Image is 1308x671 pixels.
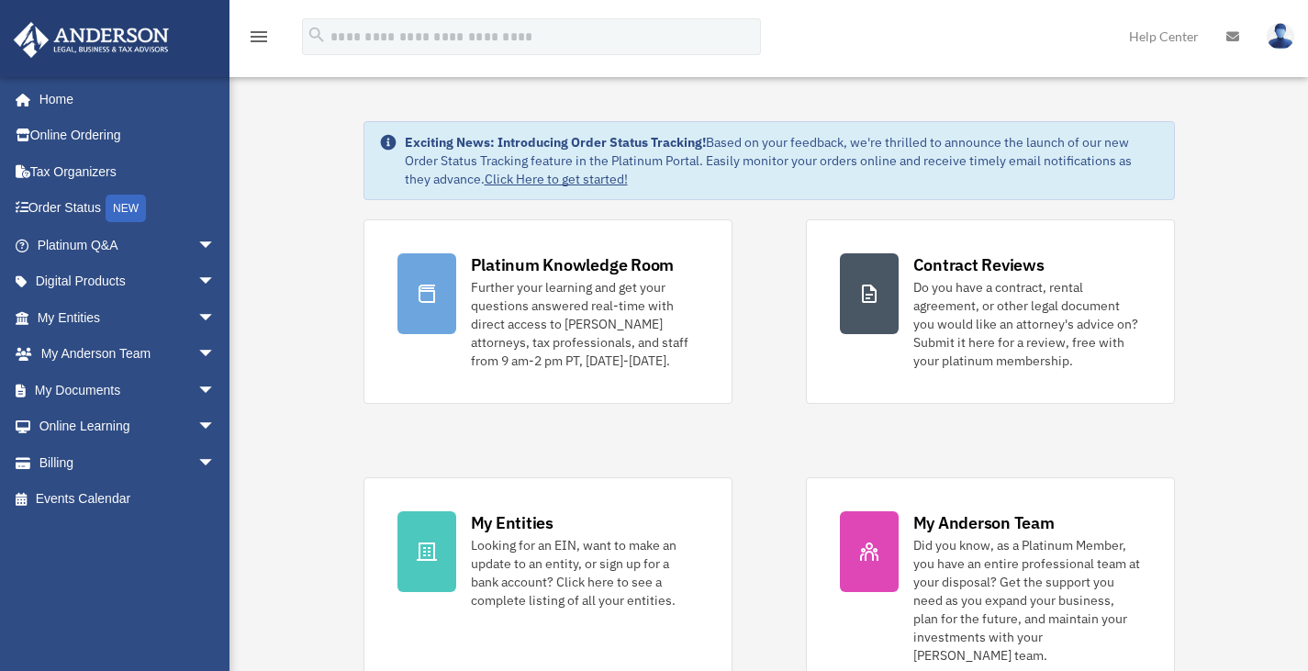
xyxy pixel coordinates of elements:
[13,481,243,518] a: Events Calendar
[471,511,553,534] div: My Entities
[8,22,174,58] img: Anderson Advisors Platinum Portal
[13,190,243,228] a: Order StatusNEW
[13,299,243,336] a: My Entitiesarrow_drop_down
[913,536,1141,665] div: Did you know, as a Platinum Member, you have an entire professional team at your disposal? Get th...
[363,219,732,404] a: Platinum Knowledge Room Further your learning and get your questions answered real-time with dire...
[913,278,1141,370] div: Do you have a contract, rental agreement, or other legal document you would like an attorney's ad...
[13,153,243,190] a: Tax Organizers
[471,536,699,609] div: Looking for an EIN, want to make an update to an entity, or sign up for a bank account? Click her...
[13,372,243,408] a: My Documentsarrow_drop_down
[307,25,327,45] i: search
[13,408,243,445] a: Online Learningarrow_drop_down
[197,263,234,301] span: arrow_drop_down
[13,336,243,373] a: My Anderson Teamarrow_drop_down
[197,336,234,374] span: arrow_drop_down
[913,511,1055,534] div: My Anderson Team
[471,278,699,370] div: Further your learning and get your questions answered real-time with direct access to [PERSON_NAM...
[248,26,270,48] i: menu
[913,253,1045,276] div: Contract Reviews
[806,219,1175,404] a: Contract Reviews Do you have a contract, rental agreement, or other legal document you would like...
[13,117,243,154] a: Online Ordering
[197,372,234,409] span: arrow_drop_down
[485,171,628,187] a: Click Here to get started!
[13,81,234,117] a: Home
[197,227,234,264] span: arrow_drop_down
[13,263,243,300] a: Digital Productsarrow_drop_down
[197,444,234,482] span: arrow_drop_down
[106,195,146,222] div: NEW
[13,444,243,481] a: Billingarrow_drop_down
[405,133,1159,188] div: Based on your feedback, we're thrilled to announce the launch of our new Order Status Tracking fe...
[471,253,675,276] div: Platinum Knowledge Room
[1267,23,1294,50] img: User Pic
[405,134,706,151] strong: Exciting News: Introducing Order Status Tracking!
[197,408,234,446] span: arrow_drop_down
[13,227,243,263] a: Platinum Q&Aarrow_drop_down
[197,299,234,337] span: arrow_drop_down
[248,32,270,48] a: menu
